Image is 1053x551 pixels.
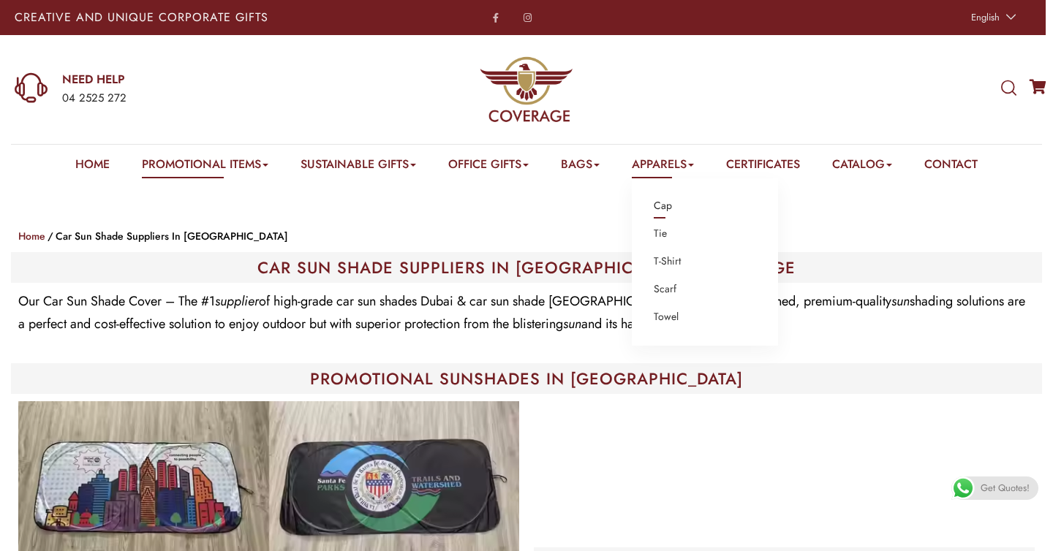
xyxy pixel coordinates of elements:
a: Contact [924,156,978,178]
a: Tie [654,224,667,243]
a: Apparels [632,156,694,178]
a: Catalog [832,156,892,178]
em: sun [563,314,581,333]
a: Scarf [654,280,676,299]
em: supplier [215,292,259,311]
em: sun [891,292,910,311]
a: Sustainable Gifts [301,156,416,178]
a: Home [18,229,45,243]
a: NEED HELP [62,72,344,88]
span: Get Quotes! [981,476,1030,500]
h1: CAR SUN SHADE SUPPLIERS IN [GEOGRAPHIC_DATA] - COVERAGE [18,259,1035,275]
a: Promotional Items [142,156,268,178]
p: Our Car Sun Shade Cover – The #1 of high-grade car sun shades Dubai & car sun shade [GEOGRAPHIC_D... [18,290,1035,335]
div: 04 2525 272 [62,89,344,108]
a: T-Shirt [654,252,681,271]
a: English [964,7,1020,28]
a: Cap [654,197,672,216]
span: English [971,10,1000,24]
a: Towel [654,308,679,327]
a: Bags [561,156,600,178]
h1: PROMOTIONAL SUNSHADES IN [GEOGRAPHIC_DATA] [18,370,1035,387]
p: Creative and Unique Corporate Gifts [15,12,414,23]
li: Car Sun Shade Suppliers in [GEOGRAPHIC_DATA] [45,227,288,245]
a: Office Gifts [448,156,529,178]
a: Certificates [726,156,800,178]
a: Home [75,156,110,178]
